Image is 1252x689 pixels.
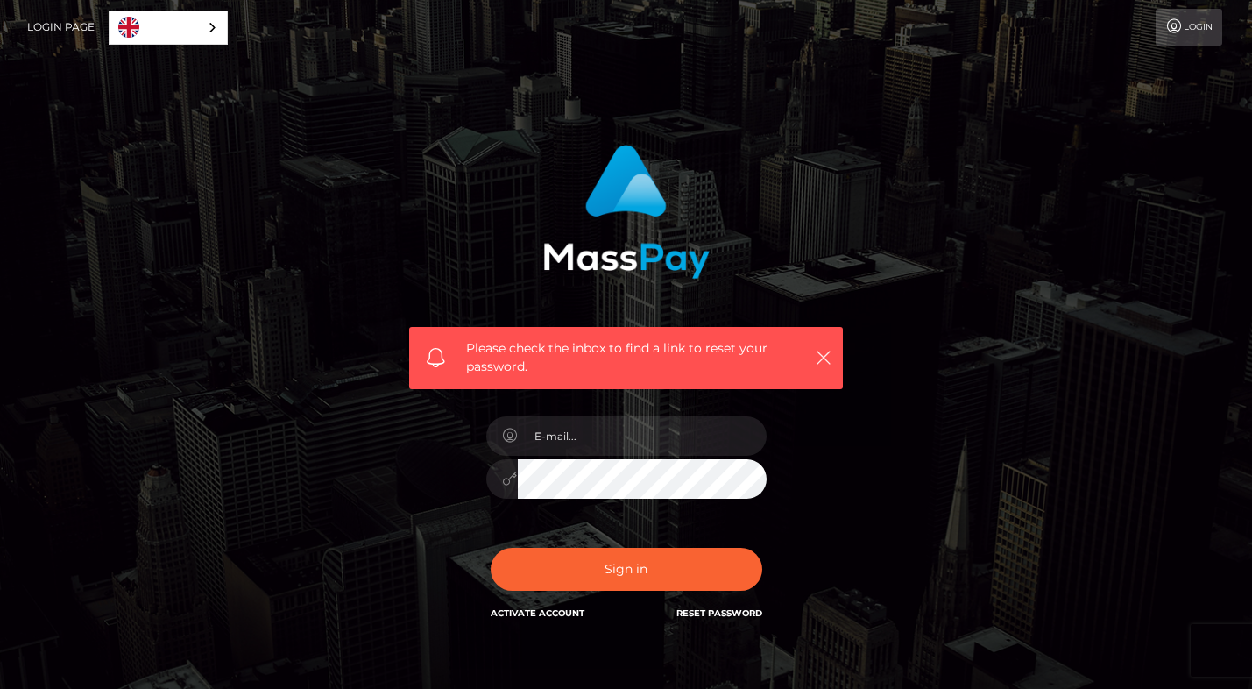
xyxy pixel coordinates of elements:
[110,11,227,44] a: English
[109,11,228,45] div: Language
[491,548,762,591] button: Sign in
[109,11,228,45] aside: Language selected: English
[676,607,762,619] a: Reset Password
[27,9,95,46] a: Login Page
[466,339,786,376] span: Please check the inbox to find a link to reset your password.
[491,607,584,619] a: Activate Account
[543,145,710,279] img: MassPay Login
[1156,9,1222,46] a: Login
[518,416,767,456] input: E-mail...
